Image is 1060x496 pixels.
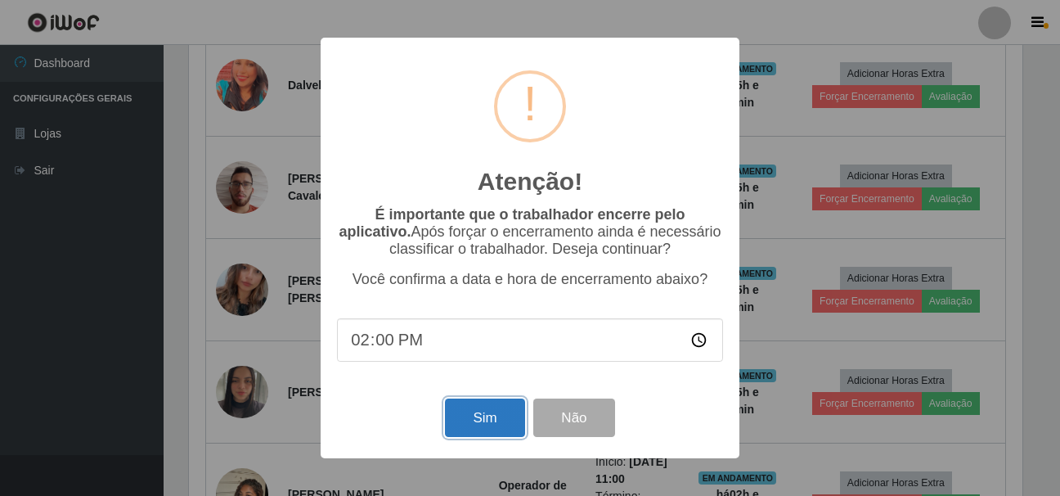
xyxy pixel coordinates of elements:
[478,167,582,196] h2: Atenção!
[337,271,723,288] p: Você confirma a data e hora de encerramento abaixo?
[339,206,685,240] b: É importante que o trabalhador encerre pelo aplicativo.
[533,399,614,437] button: Não
[445,399,524,437] button: Sim
[337,206,723,258] p: Após forçar o encerramento ainda é necessário classificar o trabalhador. Deseja continuar?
